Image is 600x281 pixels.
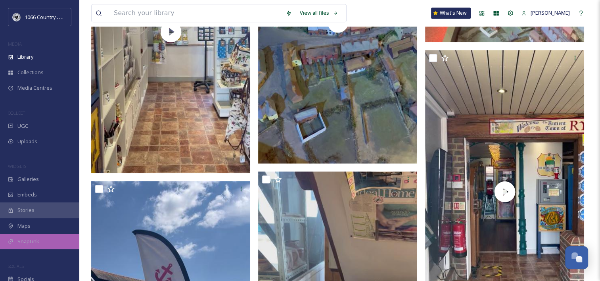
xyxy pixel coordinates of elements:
[8,41,22,47] span: MEDIA
[17,122,28,130] span: UGC
[17,138,37,145] span: Uploads
[110,4,282,22] input: Search your library
[296,5,342,21] a: View all files
[17,206,35,214] span: Stories
[431,8,471,19] a: What's New
[17,53,33,61] span: Library
[17,222,31,230] span: Maps
[8,263,24,269] span: SOCIALS
[17,238,39,245] span: SnapLink
[13,13,21,21] img: logo_footerstamp.png
[17,191,37,198] span: Embeds
[8,163,26,169] span: WIDGETS
[17,69,44,76] span: Collections
[565,246,588,269] button: Open Chat
[531,9,570,16] span: [PERSON_NAME]
[518,5,574,21] a: [PERSON_NAME]
[25,13,81,21] span: 1066 Country Marketing
[17,84,52,92] span: Media Centres
[17,175,39,183] span: Galleries
[8,110,25,116] span: COLLECT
